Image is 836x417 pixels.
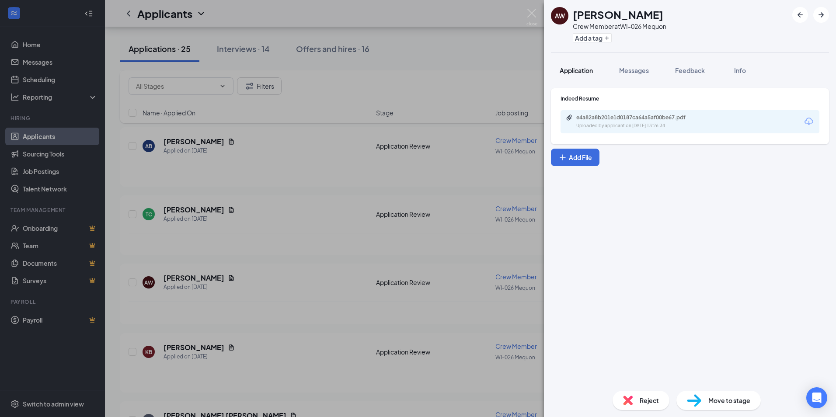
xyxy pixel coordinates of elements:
[573,22,666,31] div: Crew Member at WI-026 Mequon
[804,116,814,127] svg: Download
[576,114,699,121] div: e4a82a8b201e1d0187ca64a5af00be67.pdf
[734,66,746,74] span: Info
[555,11,565,20] div: AW
[792,7,808,23] button: ArrowLeftNew
[619,66,649,74] span: Messages
[806,387,827,408] div: Open Intercom Messenger
[566,114,707,129] a: Paperclipe4a82a8b201e1d0187ca64a5af00be67.pdfUploaded by applicant on [DATE] 13:26:34
[795,10,805,20] svg: ArrowLeftNew
[573,7,663,22] h1: [PERSON_NAME]
[558,153,567,162] svg: Plus
[551,149,599,166] button: Add FilePlus
[816,10,826,20] svg: ArrowRight
[604,35,610,41] svg: Plus
[573,33,612,42] button: PlusAdd a tag
[708,396,750,405] span: Move to stage
[576,122,707,129] div: Uploaded by applicant on [DATE] 13:26:34
[560,66,593,74] span: Application
[566,114,573,121] svg: Paperclip
[675,66,705,74] span: Feedback
[561,95,819,102] div: Indeed Resume
[813,7,829,23] button: ArrowRight
[640,396,659,405] span: Reject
